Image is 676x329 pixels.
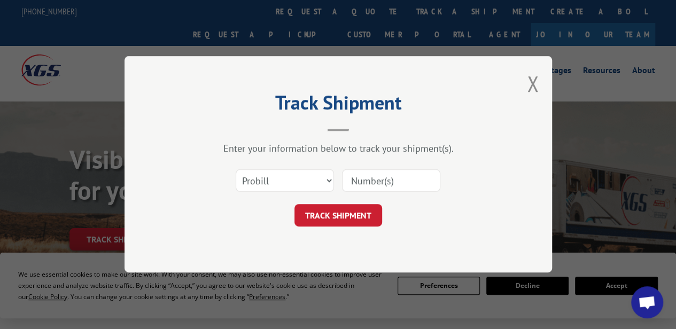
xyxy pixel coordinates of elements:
[178,95,499,115] h2: Track Shipment
[631,286,663,318] div: Open chat
[527,69,539,98] button: Close modal
[294,205,382,227] button: TRACK SHIPMENT
[342,170,440,192] input: Number(s)
[178,143,499,155] div: Enter your information below to track your shipment(s).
